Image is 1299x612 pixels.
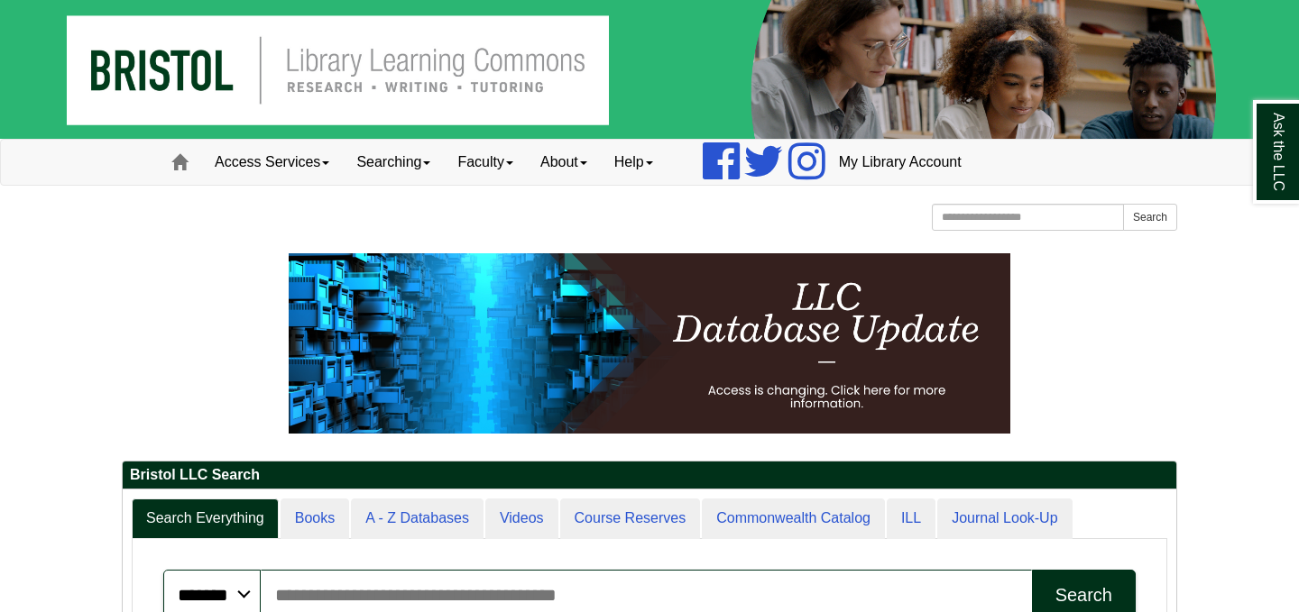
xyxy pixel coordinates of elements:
a: A - Z Databases [351,498,484,539]
h2: Bristol LLC Search [123,461,1176,489]
a: Search Everything [132,498,279,539]
a: Faculty [444,140,527,185]
a: ILL [887,498,935,539]
a: Help [601,140,667,185]
button: Search [1123,204,1177,231]
a: Searching [343,140,444,185]
a: Books [281,498,349,539]
div: Search [1055,585,1112,606]
a: About [527,140,601,185]
img: HTML tutorial [289,253,1010,434]
a: Course Reserves [560,498,701,539]
a: Journal Look-Up [937,498,1072,539]
a: Videos [485,498,558,539]
a: Access Services [201,140,343,185]
a: Commonwealth Catalog [702,498,885,539]
a: My Library Account [825,140,975,185]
